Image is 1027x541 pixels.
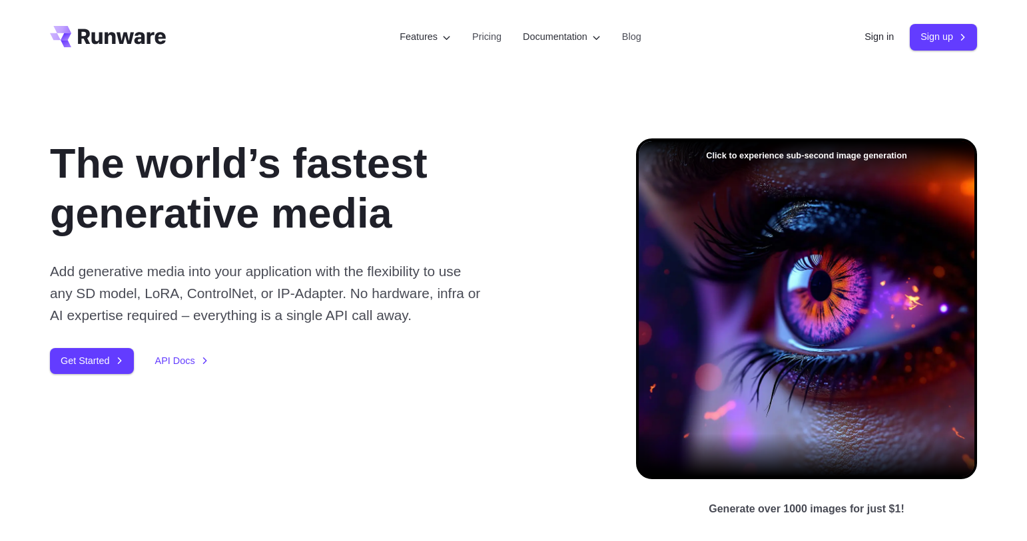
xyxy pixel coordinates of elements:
[400,29,451,45] label: Features
[910,24,977,50] a: Sign up
[50,26,166,47] a: Go to /
[155,353,208,369] a: API Docs
[622,29,641,45] a: Blog
[50,260,485,327] p: Add generative media into your application with the flexibility to use any SD model, LoRA, Contro...
[50,348,134,374] a: Get Started
[472,29,502,45] a: Pricing
[864,29,894,45] a: Sign in
[709,500,904,518] p: Generate over 1000 images for just $1!
[50,138,593,239] h1: The world’s fastest generative media
[523,29,601,45] label: Documentation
